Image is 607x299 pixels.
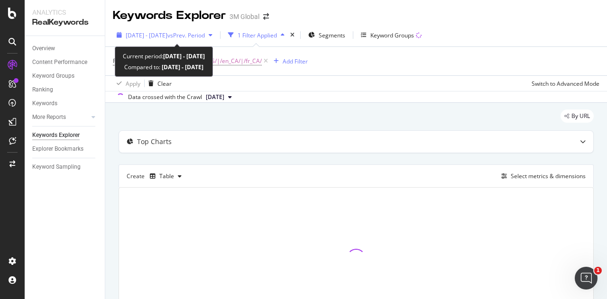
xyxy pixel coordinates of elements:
button: Add Filter [270,55,308,67]
div: times [288,30,296,40]
div: legacy label [561,109,594,123]
div: 3M Global [230,12,259,21]
a: Keyword Groups [32,71,98,81]
div: Select metrics & dimensions [511,172,586,180]
div: Keywords Explorer [113,8,226,24]
button: Clear [145,76,172,91]
button: 1 Filter Applied [224,27,288,43]
div: Switch to Advanced Mode [532,80,599,88]
div: More Reports [32,112,66,122]
span: By URL [571,113,590,119]
div: Create [127,169,185,184]
div: Clear [157,80,172,88]
div: Analytics [32,8,97,17]
div: Table [159,173,174,179]
button: Select metrics & dimensions [497,171,586,182]
div: Compared to: [124,62,203,72]
a: Overview [32,44,98,54]
button: Switch to Advanced Mode [528,76,599,91]
div: Keyword Sampling [32,162,81,172]
div: RealKeywords [32,17,97,28]
span: 2024 Dec. 1st [206,93,224,101]
button: [DATE] [202,91,236,103]
div: Explorer Bookmarks [32,144,83,154]
a: Keyword Sampling [32,162,98,172]
button: Table [146,169,185,184]
a: Keywords Explorer [32,130,98,140]
span: 1 [594,267,602,274]
b: [DATE] - [DATE] [160,63,203,71]
span: Full URL [113,57,134,65]
div: Data crossed with the Crawl [128,93,202,101]
div: arrow-right-arrow-left [263,13,269,20]
a: Keywords [32,99,98,109]
div: Keywords Explorer [32,130,80,140]
button: Segments [304,27,349,43]
a: Explorer Bookmarks [32,144,98,154]
b: [DATE] - [DATE] [163,52,205,60]
div: Current period: [123,51,205,62]
div: Ranking [32,85,53,95]
div: Keyword Groups [32,71,74,81]
a: Content Performance [32,57,98,67]
div: 1 Filter Applied [238,31,277,39]
button: Keyword Groups [357,27,425,43]
div: Keywords [32,99,57,109]
div: Apply [126,80,140,88]
div: Overview [32,44,55,54]
button: [DATE] - [DATE]vsPrev. Period [113,27,216,43]
div: Keyword Groups [370,31,414,39]
iframe: Intercom live chat [575,267,598,290]
a: More Reports [32,112,89,122]
a: Ranking [32,85,98,95]
button: Apply [113,76,140,91]
div: Content Performance [32,57,87,67]
div: Top Charts [137,137,172,146]
span: [DATE] - [DATE] [126,31,167,39]
span: vs Prev. Period [167,31,205,39]
span: Segments [319,31,345,39]
div: Add Filter [283,57,308,65]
